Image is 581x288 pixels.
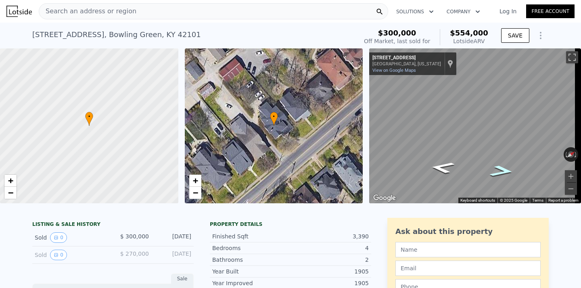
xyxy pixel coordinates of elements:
[390,4,440,19] button: Solutions
[378,29,416,37] span: $300,000
[8,175,13,186] span: +
[290,279,369,287] div: 1905
[364,37,430,45] div: Off Market, last sold for
[500,198,527,202] span: © 2025 Google
[50,232,67,243] button: View historical data
[371,193,398,203] a: Open this area in Google Maps (opens a new window)
[420,159,465,176] path: Go Southwest, Chestnut St
[447,59,453,68] a: Show location on map
[290,256,369,264] div: 2
[212,244,290,252] div: Bedrooms
[35,232,107,243] div: Sold
[372,68,416,73] a: View on Google Maps
[4,187,17,199] a: Zoom out
[155,232,191,243] div: [DATE]
[212,232,290,240] div: Finished Sqft
[270,112,278,126] div: •
[395,261,541,276] input: Email
[192,175,198,186] span: +
[32,221,194,229] div: LISTING & SALE HISTORY
[490,7,526,15] a: Log In
[32,29,201,40] div: [STREET_ADDRESS] , Bowling Green , KY 42101
[171,273,194,284] div: Sale
[479,163,524,180] path: Go Northeast, Chestnut St
[395,242,541,257] input: Name
[526,4,575,18] a: Free Account
[8,188,13,198] span: −
[270,113,278,120] span: •
[395,226,541,237] div: Ask about this property
[290,244,369,252] div: 4
[120,233,149,240] span: $ 300,000
[369,48,581,203] div: Street View
[566,51,578,63] button: Toggle fullscreen view
[189,187,201,199] a: Zoom out
[372,61,441,67] div: [GEOGRAPHIC_DATA], [US_STATE]
[565,183,577,195] button: Zoom out
[85,112,93,126] div: •
[50,250,67,260] button: View historical data
[290,232,369,240] div: 3,390
[440,4,487,19] button: Company
[212,256,290,264] div: Bathrooms
[85,113,93,120] span: •
[548,198,579,202] a: Report a problem
[35,250,107,260] div: Sold
[532,198,543,202] a: Terms (opens in new tab)
[450,29,488,37] span: $554,000
[290,267,369,275] div: 1905
[192,188,198,198] span: −
[6,6,32,17] img: Lotside
[120,250,149,257] span: $ 270,000
[564,147,568,162] button: Rotate counterclockwise
[369,48,581,203] div: Map
[189,175,201,187] a: Zoom in
[460,198,495,203] button: Keyboard shortcuts
[574,147,579,162] button: Rotate clockwise
[372,55,441,61] div: [STREET_ADDRESS]
[533,27,549,44] button: Show Options
[210,221,371,227] div: Property details
[371,193,398,203] img: Google
[39,6,136,16] span: Search an address or region
[212,267,290,275] div: Year Built
[155,250,191,260] div: [DATE]
[212,279,290,287] div: Year Improved
[501,28,529,43] button: SAVE
[450,37,488,45] div: Lotside ARV
[563,148,579,161] button: Reset the view
[565,170,577,182] button: Zoom in
[4,175,17,187] a: Zoom in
